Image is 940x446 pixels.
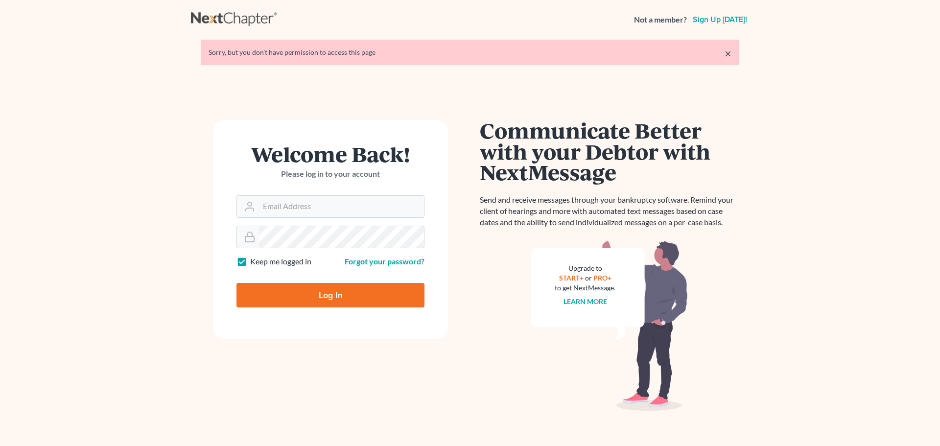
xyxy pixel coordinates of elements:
span: or [585,274,592,282]
input: Email Address [259,196,424,217]
label: Keep me logged in [250,256,311,267]
h1: Communicate Better with your Debtor with NextMessage [480,120,739,183]
a: × [725,47,731,59]
strong: Not a member? [634,14,687,25]
a: Sign up [DATE]! [691,16,749,23]
p: Send and receive messages through your bankruptcy software. Remind your client of hearings and mo... [480,194,739,228]
h1: Welcome Back! [236,143,424,164]
div: Sorry, but you don't have permission to access this page [209,47,731,57]
a: Learn more [564,297,607,305]
img: nextmessage_bg-59042aed3d76b12b5cd301f8e5b87938c9018125f34e5fa2b7a6b67550977c72.svg [531,240,688,411]
div: Upgrade to [555,263,615,273]
div: to get NextMessage. [555,283,615,293]
input: Log In [236,283,424,307]
a: START+ [559,274,584,282]
a: PRO+ [593,274,611,282]
p: Please log in to your account [236,168,424,180]
a: Forgot your password? [345,257,424,266]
